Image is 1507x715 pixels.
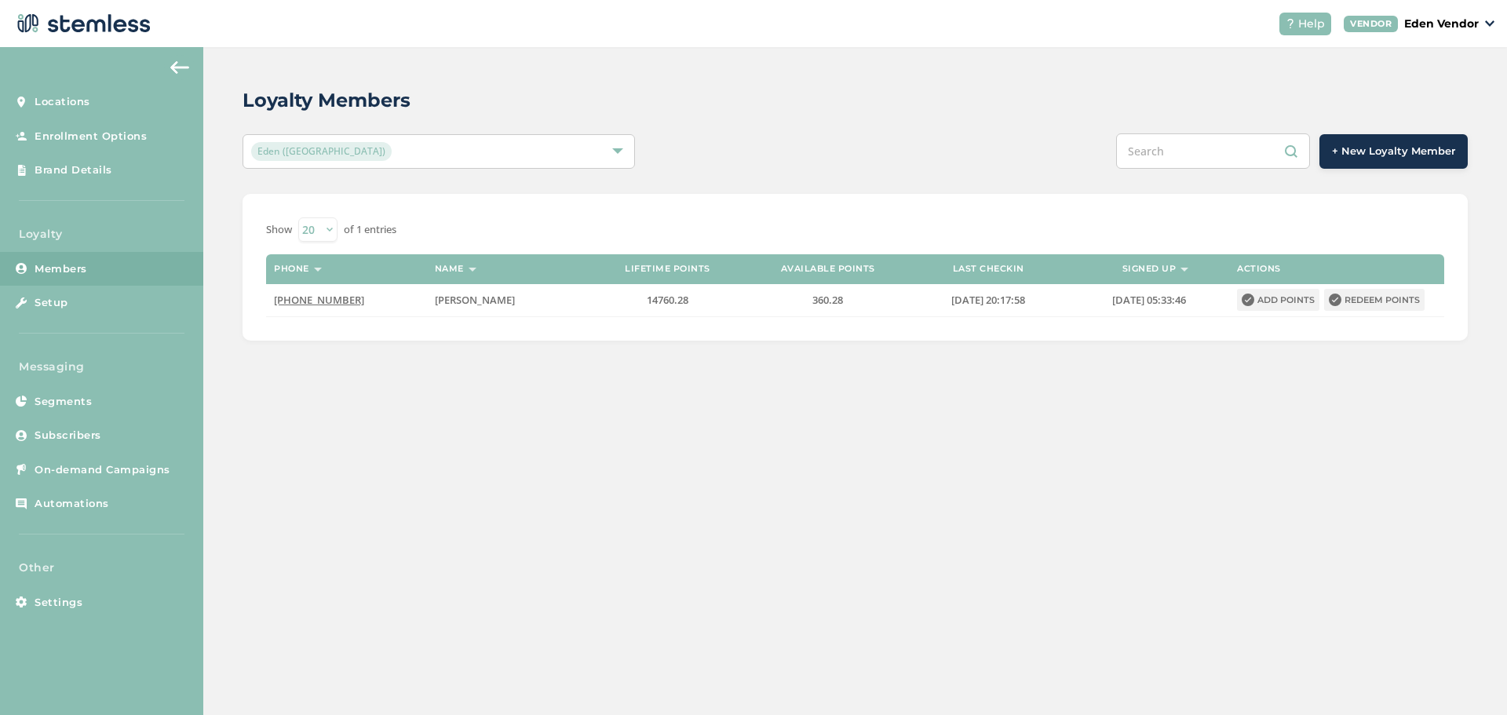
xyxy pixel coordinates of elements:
span: Automations [35,496,109,512]
button: + New Loyalty Member [1319,134,1468,169]
span: Help [1298,16,1325,32]
label: Show [266,222,292,238]
span: [PHONE_NUMBER] [274,293,364,307]
span: Locations [35,94,90,110]
label: 14760.28 [595,294,739,307]
span: Settings [35,595,82,611]
span: Eden ([GEOGRAPHIC_DATA]) [251,142,392,161]
span: Setup [35,295,68,311]
label: Last checkin [953,264,1024,274]
label: JARED KELLER [435,294,579,307]
label: Signed up [1122,264,1177,274]
label: Phone [274,264,309,274]
img: icon-arrow-back-accent-c549486e.svg [170,61,189,74]
span: Segments [35,394,92,410]
label: Available points [781,264,875,274]
label: Lifetime points [625,264,710,274]
button: Add points [1237,289,1319,311]
button: Redeem points [1324,289,1425,311]
span: Members [35,261,87,277]
p: Eden Vendor [1404,16,1479,32]
img: icon-sort-1e1d7615.svg [314,268,322,272]
img: icon-sort-1e1d7615.svg [469,268,476,272]
img: logo-dark-0685b13c.svg [13,8,151,39]
label: 2024-01-22 05:33:46 [1077,294,1221,307]
span: Subscribers [35,428,101,443]
label: (918) 758-5591 [274,294,418,307]
img: icon_down-arrow-small-66adaf34.svg [1485,20,1494,27]
label: of 1 entries [344,222,396,238]
label: 2025-09-16 20:17:58 [916,294,1060,307]
iframe: Chat Widget [1429,640,1507,715]
img: icon-help-white-03924b79.svg [1286,19,1295,28]
span: 14760.28 [647,293,688,307]
span: [DATE] 20:17:58 [951,293,1025,307]
h2: Loyalty Members [243,86,411,115]
span: + New Loyalty Member [1332,144,1455,159]
span: On-demand Campaigns [35,462,170,478]
div: VENDOR [1344,16,1398,32]
input: Search [1116,133,1310,169]
label: 360.28 [756,294,900,307]
span: [PERSON_NAME] [435,293,515,307]
label: Name [435,264,464,274]
span: Enrollment Options [35,129,147,144]
th: Actions [1229,254,1444,284]
span: Brand Details [35,162,112,178]
img: icon-sort-1e1d7615.svg [1180,268,1188,272]
span: 360.28 [812,293,843,307]
span: [DATE] 05:33:46 [1112,293,1186,307]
